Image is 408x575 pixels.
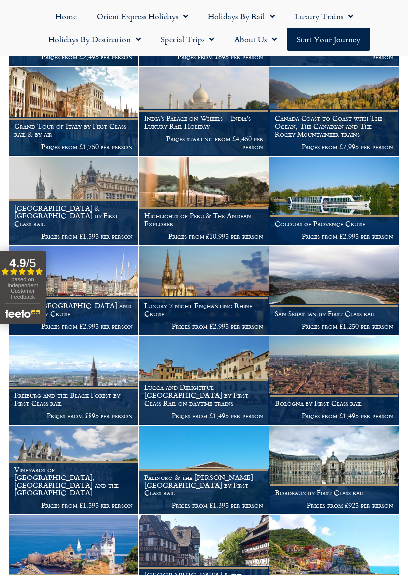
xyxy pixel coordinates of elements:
[38,28,151,51] a: Holidays by Destination
[9,157,139,246] a: [GEOGRAPHIC_DATA] & [GEOGRAPHIC_DATA] by First Class rail Prices from £1,595 per person
[275,501,393,509] p: Prices from £925 per person
[14,302,133,318] h1: Luxury [GEOGRAPHIC_DATA] and Normandy Cruise
[275,45,393,61] p: Prices starting from £1,695 per person
[87,5,198,28] a: Orient Express Holidays
[14,122,133,138] h1: Grand Tour of Italy by First Class rail & by air
[224,28,287,51] a: About Us
[275,310,393,318] h1: San Sebastian by First Class rail
[285,5,363,28] a: Luxury Trains
[275,412,393,420] p: Prices from £1,495 per person
[14,501,133,509] p: Prices from £1,595 per person
[9,67,139,156] a: Grand Tour of Italy by First Class rail & by air Prices from £1,750 per person
[9,426,139,515] a: Vineyards of [GEOGRAPHIC_DATA], [GEOGRAPHIC_DATA] and the [GEOGRAPHIC_DATA] Prices from £1,595 pe...
[14,204,133,228] h1: [GEOGRAPHIC_DATA] & [GEOGRAPHIC_DATA] by First Class rail
[139,157,269,246] a: Highlights of Peru & The Andean Explorer Prices from £10,995 per person
[9,67,138,156] img: Thinking of a rail holiday to Venice
[14,53,133,61] p: Prices from £2,495 per person
[139,67,269,156] a: India’s Palace on Wheels – India’s Luxury Rail Holiday Prices starting from £4,450 per person
[269,426,399,515] a: Bordeaux by First Class rail Prices from £925 per person
[275,232,393,240] p: Prices from £2,995 per person
[14,466,133,497] h1: Vineyards of [GEOGRAPHIC_DATA], [GEOGRAPHIC_DATA] and the [GEOGRAPHIC_DATA]
[144,302,263,318] h1: Luxury 7 night Enchanting Rhine Cruise
[144,114,263,130] h1: India’s Palace on Wheels – India’s Luxury Rail Holiday
[287,28,370,51] a: Start your Journey
[275,143,393,151] p: Prices from £7,995 per person
[144,53,263,61] p: Prices from £695 per person
[139,336,269,425] a: Lucca and Delightful [GEOGRAPHIC_DATA] by First Class Rail on daytime trains Prices from £1,495 p...
[269,336,399,425] a: Bologna by First Class rail Prices from £1,495 per person
[14,232,133,240] p: Prices from £1,595 per person
[144,474,263,497] h1: Palinuro & the [PERSON_NAME][GEOGRAPHIC_DATA] by First Class rail
[144,232,263,240] p: Prices from £10,995 per person
[14,322,133,330] p: Prices from £2,995 per person
[14,391,133,407] h1: Freiburg and the Black Forest by First Class rail
[198,5,285,28] a: Holidays by Rail
[275,220,393,228] h1: Colours of Provence Cruise
[275,114,393,138] h1: Canada Coast to Coast with The Ocean, The Canadian and The Rocky Mountaineer trains
[144,501,263,509] p: Prices from £1,395 per person
[269,246,399,335] a: San Sebastian by First Class rail Prices from £1,250 per person
[151,28,224,51] a: Special Trips
[144,322,263,330] p: Prices from £2,995 per person
[144,412,263,420] p: Prices from £1,495 per person
[144,212,263,228] h1: Highlights of Peru & The Andean Explorer
[9,246,139,335] a: Luxury [GEOGRAPHIC_DATA] and Normandy Cruise Prices from £2,995 per person
[139,246,269,335] a: Luxury 7 night Enchanting Rhine Cruise Prices from £2,995 per person
[14,412,133,420] p: Prices from £895 per person
[5,5,403,51] nav: Menu
[14,143,133,151] p: Prices from £1,750 per person
[269,157,399,246] a: Colours of Provence Cruise Prices from £2,995 per person
[275,322,393,330] p: Prices from £1,250 per person
[9,336,139,425] a: Freiburg and the Black Forest by First Class rail Prices from £895 per person
[144,135,263,151] p: Prices starting from £4,450 per person
[144,383,263,407] h1: Lucca and Delightful [GEOGRAPHIC_DATA] by First Class Rail on daytime trains
[139,426,269,515] a: Palinuro & the [PERSON_NAME][GEOGRAPHIC_DATA] by First Class rail Prices from £1,395 per person
[275,399,393,407] h1: Bologna by First Class rail
[269,67,399,156] a: Canada Coast to Coast with The Ocean, The Canadian and The Rocky Mountaineer trains Prices from £...
[45,5,87,28] a: Home
[275,489,393,497] h1: Bordeaux by First Class rail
